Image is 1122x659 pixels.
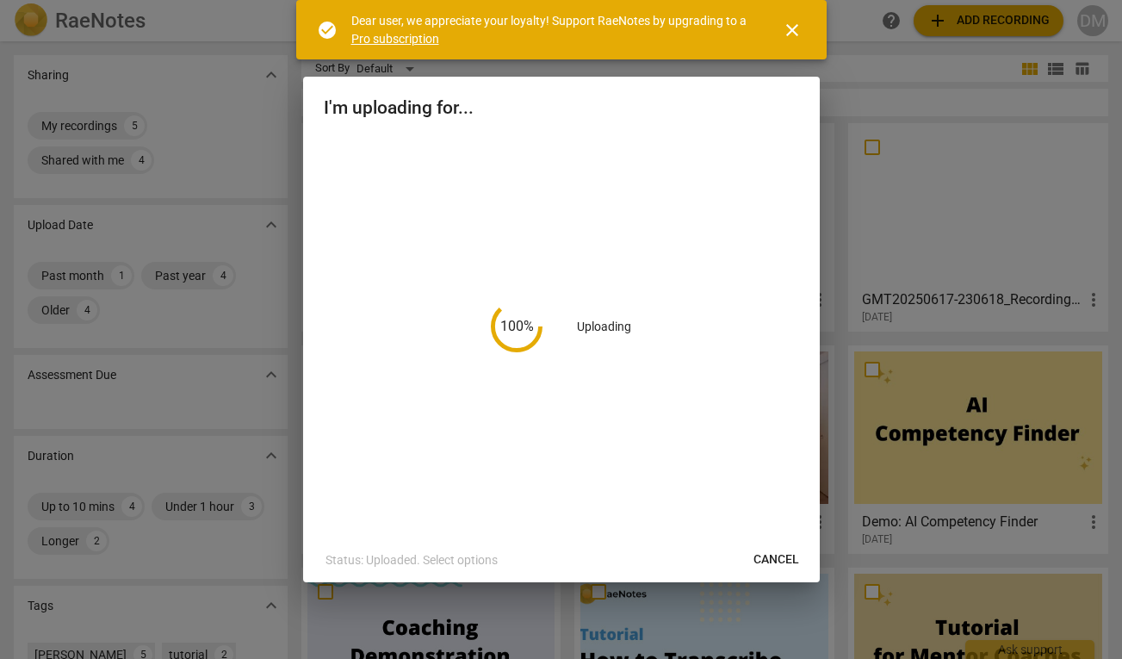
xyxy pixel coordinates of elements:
[753,551,799,569] span: Cancel
[577,318,631,336] p: Uploading
[782,20,803,40] span: close
[325,551,498,569] p: Status: Uploaded. Select options
[317,20,338,40] span: check_circle
[740,544,813,575] button: Cancel
[772,9,813,51] button: Close
[351,32,439,46] a: Pro subscription
[324,97,799,119] h2: I'm uploading for...
[351,12,751,47] div: Dear user, we appreciate your loyalty! Support RaeNotes by upgrading to a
